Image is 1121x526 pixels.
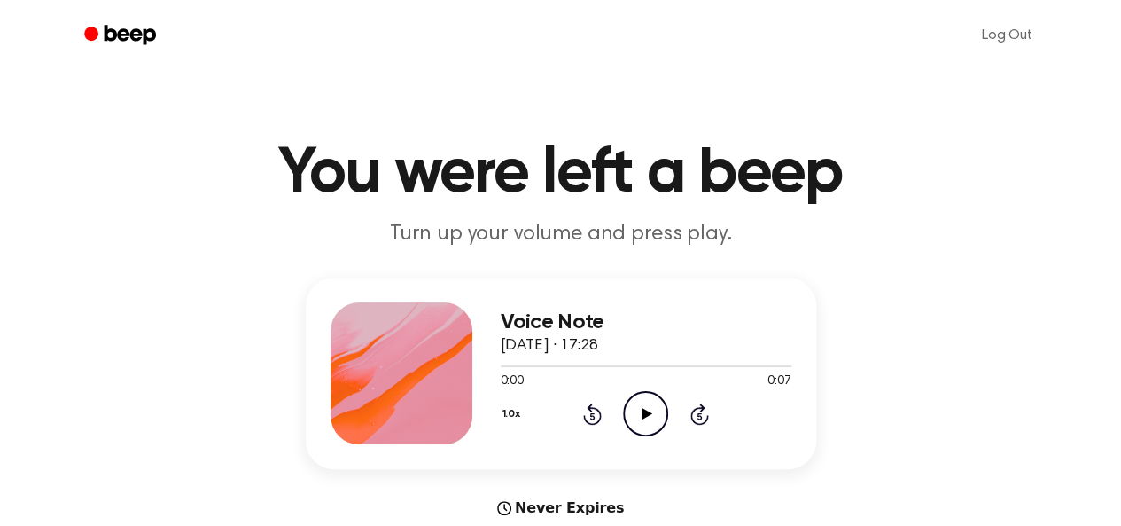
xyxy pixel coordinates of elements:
[107,142,1015,206] h1: You were left a beep
[501,310,791,334] h3: Voice Note
[501,373,524,391] span: 0:00
[501,338,598,354] span: [DATE] · 17:28
[306,498,816,519] div: Never Expires
[72,19,172,53] a: Beep
[501,399,527,429] button: 1.0x
[964,14,1050,57] a: Log Out
[767,373,790,391] span: 0:07
[221,220,901,249] p: Turn up your volume and press play.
